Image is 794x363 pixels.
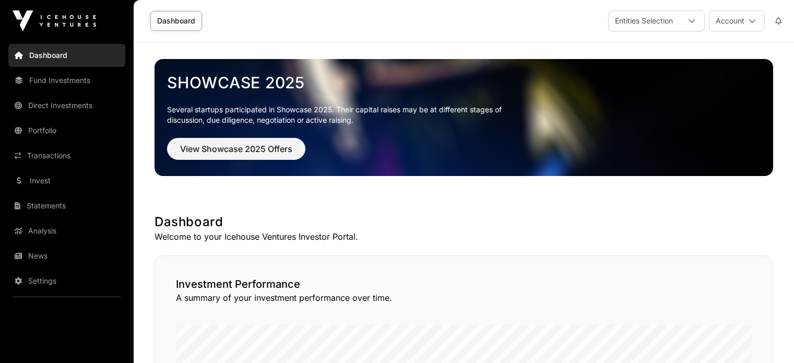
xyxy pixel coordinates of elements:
a: Showcase 2025 [167,73,761,92]
a: Portfolio [8,119,125,142]
a: News [8,244,125,267]
button: Account [709,10,765,31]
a: Direct Investments [8,94,125,117]
a: Invest [8,169,125,192]
a: Analysis [8,219,125,242]
p: Welcome to your Icehouse Ventures Investor Portal. [155,230,773,243]
img: Icehouse Ventures Logo [13,10,96,31]
span: View Showcase 2025 Offers [180,143,292,155]
a: Dashboard [8,44,125,67]
a: Statements [8,194,125,217]
img: Showcase 2025 [155,59,773,176]
a: View Showcase 2025 Offers [167,148,305,159]
p: A summary of your investment performance over time. [176,291,752,304]
div: Entities Selection [609,11,679,31]
a: Transactions [8,144,125,167]
h2: Investment Performance [176,277,752,291]
a: Dashboard [150,11,202,31]
a: Settings [8,270,125,292]
h1: Dashboard [155,214,773,230]
button: View Showcase 2025 Offers [167,138,305,160]
a: Fund Investments [8,69,125,92]
p: Several startups participated in Showcase 2025. Their capital raises may be at different stages o... [167,104,518,125]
